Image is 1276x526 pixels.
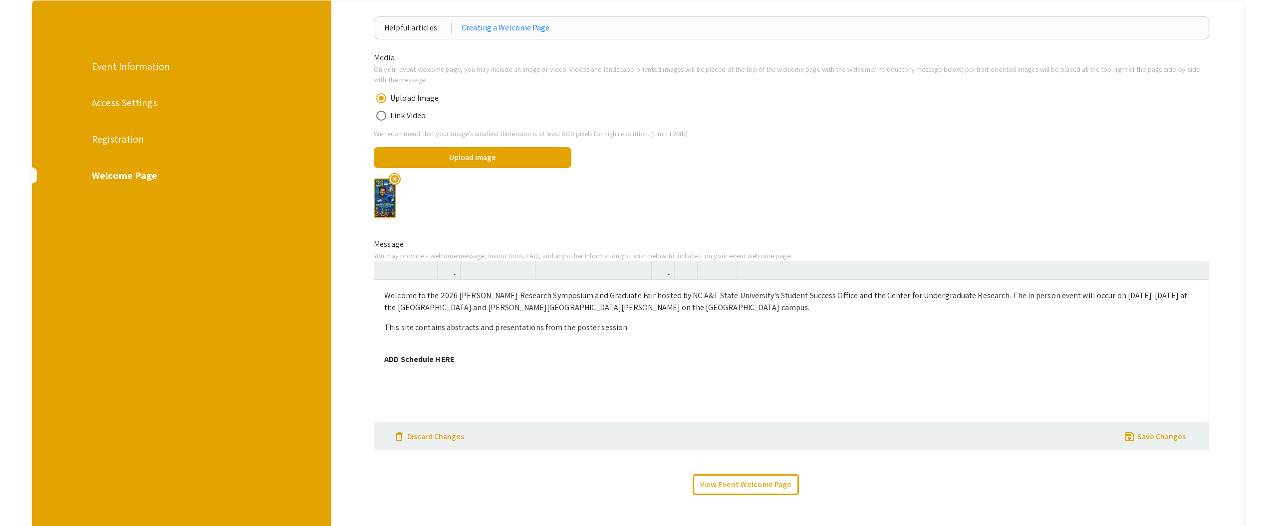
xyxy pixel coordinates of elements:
[92,95,271,110] div: Access Settings
[498,261,515,279] button: Underline
[386,92,439,104] span: Upload Image
[700,261,718,279] button: Superscript
[389,173,401,185] span: highlight_off
[366,250,1217,261] div: You may provide a welcome message, instructions, FAQ, and any other information you wish below to...
[580,147,604,171] span: done
[366,52,1217,64] div: Media
[366,128,1217,139] div: We recommend that your image's smallest dimension is at least 800 pixels for high resolution. (Li...
[417,261,435,279] button: Redo (Cmd + Y)
[1123,431,1135,443] span: save
[1137,431,1186,443] div: Save Changes
[374,147,571,168] button: Upload image
[440,261,458,279] button: Formatting
[400,261,417,279] button: Undo (Cmd + Z)
[92,59,271,74] div: Event Information
[515,261,533,279] button: Deleted
[384,22,452,34] div: Helpful articles
[1123,427,1135,439] div: save
[693,474,799,495] a: View Event Welcome Page
[384,322,1199,334] p: This site contains abstracts and presentations from the poster session.
[92,132,271,147] div: Registration
[366,64,1217,85] div: On your event welcome page, you may include an image or video. Videos and landscape-oriented imag...
[538,261,556,279] button: Align Left
[92,168,271,183] div: Welcome Page
[591,261,608,279] button: Align Justify
[631,261,649,279] button: Ordered list
[374,178,395,218] img: 2026mcnair_eventSplashImage_z2qBZ1.jpg
[481,261,498,279] button: Emphasis (Cmd + I)
[393,431,405,443] span: delete
[384,354,454,364] strong: ADD Schedule HERE
[407,431,464,443] div: Discard Changes
[393,427,405,439] div: delete
[718,261,735,279] button: Subscript
[384,290,1199,314] p: Welcome to the 2026 [PERSON_NAME] Research Symposium and Graduate Fair hosted by NC A&T State Uni...
[614,261,631,279] button: Unordered list
[7,481,42,519] iframe: Chat
[366,238,1217,250] div: Message
[677,261,695,279] button: Insert Image
[386,424,472,448] button: deletedeleteDiscard Changes
[386,110,426,122] span: Link Video
[1116,424,1193,448] button: savesaveSave Changes
[463,261,481,279] button: Strong (Cmd + B)
[462,22,549,34] a: Creating a Welcome Page
[377,261,394,279] button: View HTML
[573,261,591,279] button: Align Right
[654,261,672,279] button: Link
[556,261,573,279] button: Align Center
[741,261,758,279] button: Insert horizontal rule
